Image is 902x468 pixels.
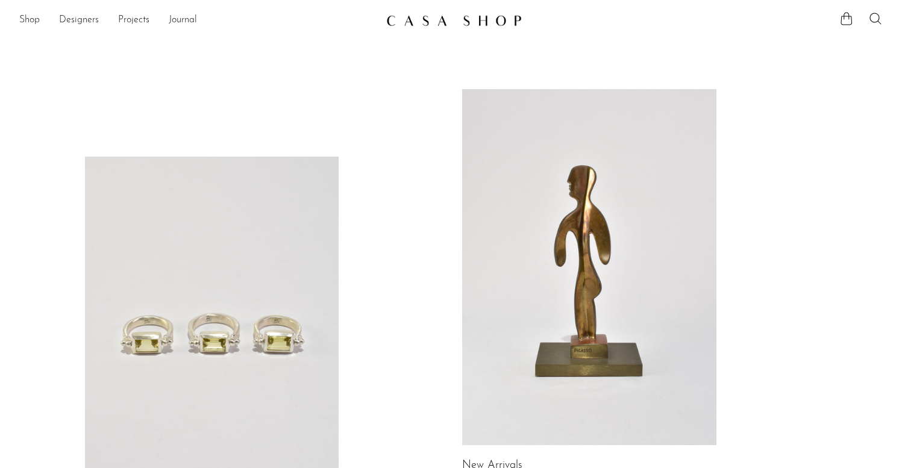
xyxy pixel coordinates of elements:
a: Designers [59,13,99,28]
a: Journal [169,13,197,28]
a: Projects [118,13,149,28]
a: Shop [19,13,40,28]
ul: NEW HEADER MENU [19,10,377,31]
nav: Desktop navigation [19,10,377,31]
